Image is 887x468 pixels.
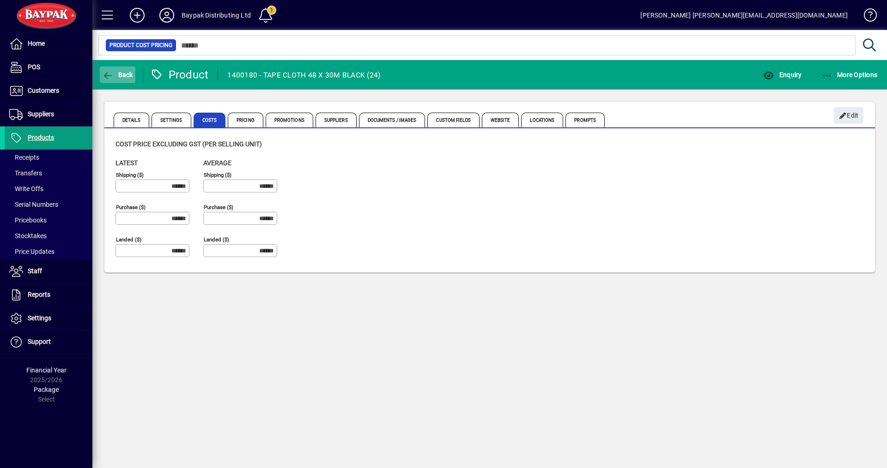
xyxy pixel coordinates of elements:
a: Suppliers [5,103,92,126]
a: Write Offs [5,181,92,197]
span: Home [28,40,45,47]
span: More Options [821,71,878,78]
span: Cost price excluding GST (per selling unit) [115,140,262,148]
span: Suppliers [28,110,54,118]
span: Financial Year [26,366,67,374]
span: Transfers [9,169,42,177]
div: [PERSON_NAME] [PERSON_NAME][EMAIL_ADDRESS][DOMAIN_NAME] [640,8,848,23]
span: POS [28,63,40,71]
span: Edit [839,108,859,123]
span: Website [482,113,519,127]
button: Back [100,66,135,83]
a: Transfers [5,165,92,181]
button: Enquiry [761,66,804,83]
span: Details [114,113,149,127]
span: Settings [152,113,191,127]
span: Pricing [228,113,263,127]
button: Add [122,7,152,24]
span: Package [34,386,59,393]
div: Product [150,67,209,82]
span: Prompts [565,113,605,127]
div: 1400180 - TAPE CLOTH 48 X 30M BLACK (24) [227,68,380,83]
mat-label: Landed ($) [204,236,229,243]
a: Knowledge Base [857,2,875,32]
a: POS [5,56,92,79]
span: Stocktakes [9,232,47,240]
span: Write Offs [9,185,43,192]
span: Settings [28,314,51,322]
span: Receipts [9,154,39,161]
mat-label: Purchase ($) [204,204,233,210]
a: Customers [5,79,92,102]
mat-label: Shipping ($) [116,172,144,178]
a: Home [5,32,92,55]
span: Pricebooks [9,216,47,224]
a: Staff [5,260,92,283]
div: Baypak Distributing Ltd [182,8,251,23]
mat-label: Landed ($) [116,236,141,243]
a: Stocktakes [5,228,92,244]
button: Profile [152,7,182,24]
a: Support [5,330,92,354]
a: Reports [5,283,92,306]
a: Receipts [5,150,92,165]
span: Product Cost Pricing [109,41,172,50]
mat-label: Shipping ($) [204,172,231,178]
span: Price Updates [9,248,55,255]
span: Back [102,71,133,78]
span: Enquiry [763,71,802,78]
span: Costs [194,113,226,127]
span: Latest [115,159,138,167]
a: Settings [5,307,92,330]
app-page-header-button: Back [92,66,143,83]
span: Custom Fields [427,113,479,127]
span: Suppliers [316,113,357,127]
a: Price Updates [5,244,92,259]
span: Average [203,159,231,167]
button: More Options [819,66,880,83]
a: Serial Numbers [5,197,92,212]
span: Staff [28,267,42,275]
span: Documents / Images [359,113,425,127]
a: Pricebooks [5,212,92,228]
button: Edit [834,107,863,124]
span: Promotions [266,113,313,127]
span: Customers [28,87,59,94]
mat-label: Purchase ($) [116,204,146,210]
span: Locations [521,113,563,127]
span: Support [28,338,51,345]
span: Serial Numbers [9,201,58,208]
span: Products [28,134,54,141]
span: Reports [28,291,50,298]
